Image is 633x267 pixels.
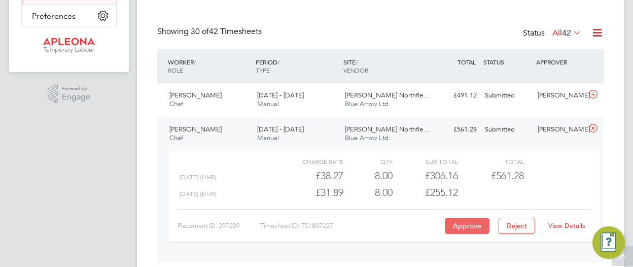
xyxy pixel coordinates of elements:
span: Engage [62,93,90,102]
span: [PERSON_NAME] [169,125,222,133]
span: [PERSON_NAME] [169,91,222,99]
div: 8.00 [343,168,393,184]
div: PERIOD [253,53,341,79]
span: 42 [562,28,571,38]
div: £561.28 [428,121,481,138]
div: QTY [343,155,393,168]
span: Manual [257,133,279,142]
div: Charge rate [278,155,343,168]
span: £561.28 [491,170,524,182]
div: Status [523,26,583,41]
div: Placement ID: 297209 [178,218,260,234]
div: £491.12 [428,87,481,104]
a: View Details [548,221,585,230]
span: 30 of [191,26,209,37]
span: Chef [169,99,183,108]
div: 8.00 [343,184,393,201]
button: Reject [499,218,535,234]
div: £306.16 [393,168,458,184]
span: / [277,58,279,66]
span: TYPE [256,66,270,74]
span: Blue Arrow Ltd. [345,99,391,108]
div: Total [458,155,523,168]
button: Preferences [22,5,116,27]
div: STATUS [481,53,534,71]
span: [DATE] (£/HR) [180,190,216,197]
span: ROLE [168,66,183,74]
div: £255.12 [393,184,458,201]
span: Manual [257,99,279,108]
a: Powered byEngage [48,84,91,104]
div: Submitted [481,87,534,104]
button: Approve [445,218,489,234]
span: [PERSON_NAME] Northfle… [345,125,430,133]
span: VENDOR [343,66,368,74]
span: [DATE] (£/HR) [180,174,216,181]
span: Powered by [62,84,90,93]
div: APPROVER [534,53,586,71]
div: £31.89 [278,184,343,201]
span: 42 Timesheets [191,26,262,37]
span: [DATE] - [DATE] [257,91,304,99]
span: / [356,58,358,66]
span: TOTAL [458,58,476,66]
label: All [552,28,581,38]
div: SITE [341,53,429,79]
span: [DATE] - [DATE] [257,125,304,133]
div: Showing [157,26,264,37]
a: Go to home page [21,38,117,54]
span: Blue Arrow Ltd. [345,133,391,142]
div: Sub Total [393,155,458,168]
span: [PERSON_NAME] Northfle… [345,91,430,99]
div: [PERSON_NAME] [534,121,586,138]
span: Chef [169,133,183,142]
div: [PERSON_NAME] [534,87,586,104]
div: £38.27 [278,168,343,184]
div: Submitted [481,121,534,138]
div: Timesheet ID: TS1807227 [260,218,442,234]
span: / [194,58,196,66]
img: apleona-logo-retina.png [43,38,95,54]
button: Engage Resource Center [592,226,625,259]
div: WORKER [165,53,253,79]
span: Preferences [32,11,76,21]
